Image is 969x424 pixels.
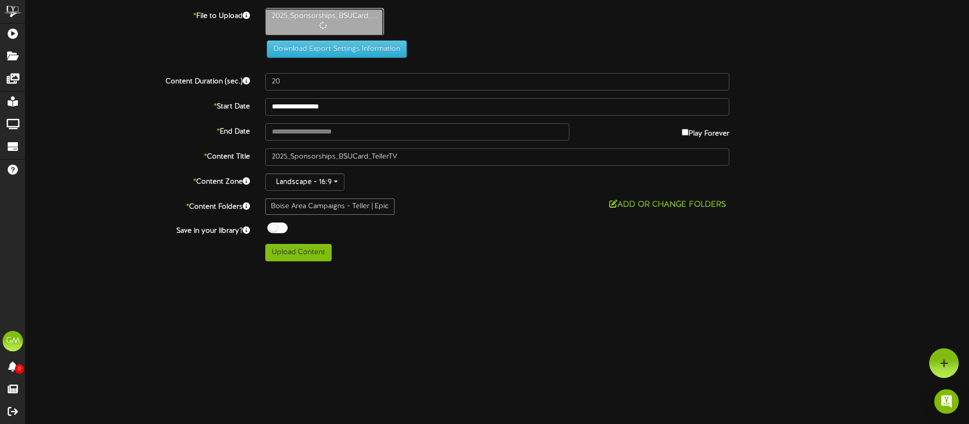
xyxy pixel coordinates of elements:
[18,123,258,137] label: End Date
[18,73,258,87] label: Content Duration (sec.)
[18,173,258,187] label: Content Zone
[15,364,24,374] span: 0
[265,148,729,166] input: Title of this Content
[3,331,23,351] div: GM
[267,40,407,58] button: Download Export Settings Information
[18,8,258,21] label: File to Upload
[18,198,258,212] label: Content Folders
[265,244,332,261] button: Upload Content
[682,123,729,139] label: Play Forever
[606,198,729,211] button: Add or Change Folders
[18,148,258,162] label: Content Title
[265,173,344,191] button: Landscape - 16:9
[934,389,959,414] div: Open Intercom Messenger
[265,198,395,215] div: Boise Area Campaigns - Teller | Epic
[18,222,258,236] label: Save in your library?
[18,98,258,112] label: Start Date
[262,45,407,53] a: Download Export Settings Information
[682,129,688,136] input: Play Forever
